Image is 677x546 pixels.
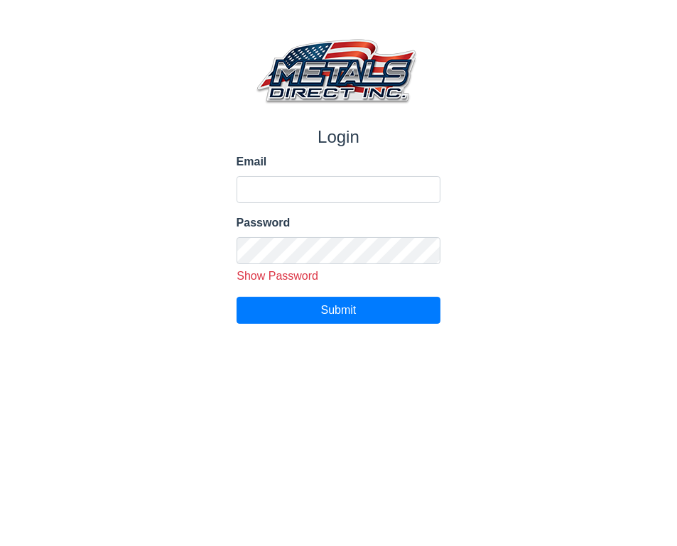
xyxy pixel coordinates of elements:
span: Submit [321,304,357,316]
label: Email [237,153,441,170]
h1: Login [237,127,441,148]
label: Password [237,214,441,231]
span: Show Password [237,270,318,282]
button: Show Password [232,267,324,285]
button: Submit [237,297,441,324]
